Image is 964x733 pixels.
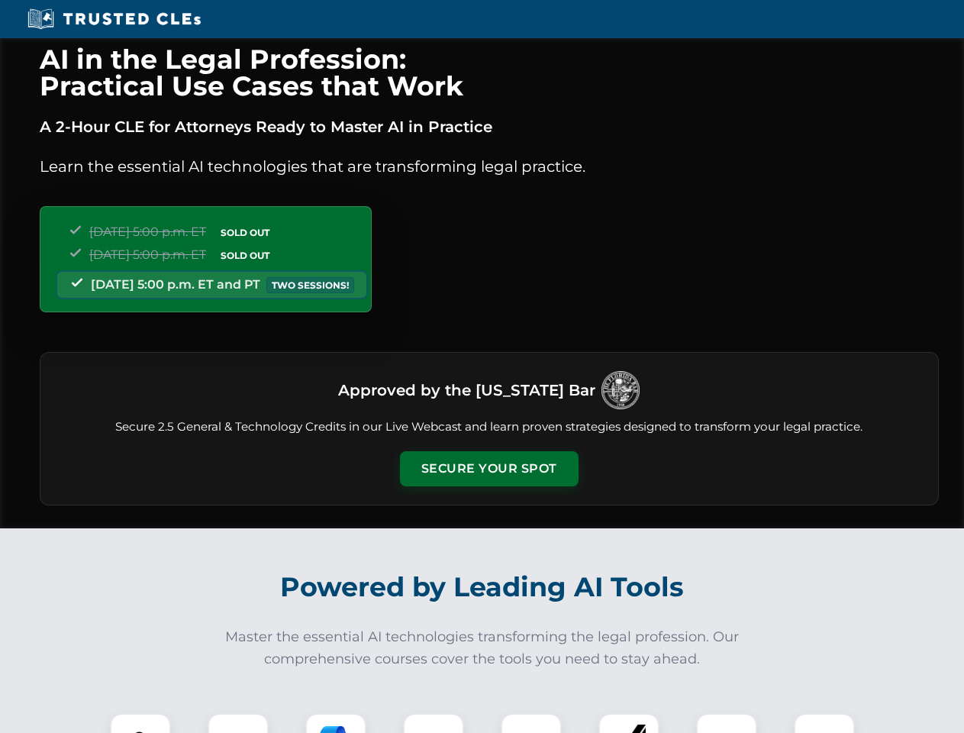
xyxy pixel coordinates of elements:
p: Master the essential AI technologies transforming the legal profession. Our comprehensive courses... [215,626,750,670]
h2: Powered by Leading AI Tools [60,560,905,614]
span: SOLD OUT [215,247,275,263]
h3: Approved by the [US_STATE] Bar [338,376,595,404]
p: A 2-Hour CLE for Attorneys Ready to Master AI in Practice [40,115,939,139]
p: Secure 2.5 General & Technology Credits in our Live Webcast and learn proven strategies designed ... [59,418,920,436]
img: Logo [601,371,640,409]
span: [DATE] 5:00 p.m. ET [89,247,206,262]
img: Trusted CLEs [23,8,205,31]
h1: AI in the Legal Profession: Practical Use Cases that Work [40,46,939,99]
span: SOLD OUT [215,224,275,241]
button: Secure Your Spot [400,451,579,486]
p: Learn the essential AI technologies that are transforming legal practice. [40,154,939,179]
span: [DATE] 5:00 p.m. ET [89,224,206,239]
